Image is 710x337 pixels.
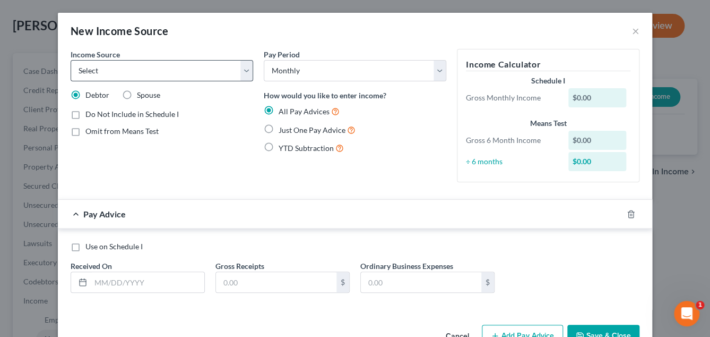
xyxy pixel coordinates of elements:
[85,109,179,119] span: Do Not Include in Schedule I
[461,92,563,103] div: Gross Monthly Income
[264,90,386,101] label: How would you like to enter income?
[568,152,627,171] div: $0.00
[85,127,159,136] span: Omit from Means Test
[466,58,630,71] h5: Income Calculator
[83,209,126,219] span: Pay Advice
[85,242,143,251] span: Use on Schedule I
[71,50,120,59] span: Income Source
[216,272,336,292] input: 0.00
[461,135,563,146] div: Gross 6 Month Income
[466,75,630,86] div: Schedule I
[264,49,300,60] label: Pay Period
[279,107,330,116] span: All Pay Advices
[481,272,494,292] div: $
[279,125,345,134] span: Just One Pay Advice
[568,131,627,150] div: $0.00
[696,301,704,309] span: 1
[85,90,109,99] span: Debtor
[215,260,264,272] label: Gross Receipts
[461,156,563,167] div: ÷ 6 months
[568,88,627,107] div: $0.00
[674,301,699,326] iframe: Intercom live chat
[361,272,481,292] input: 0.00
[71,262,112,271] span: Received On
[71,23,169,38] div: New Income Source
[336,272,349,292] div: $
[466,118,630,129] div: Means Test
[279,144,334,153] span: YTD Subtraction
[91,272,204,292] input: MM/DD/YYYY
[360,260,453,272] label: Ordinary Business Expenses
[137,90,160,99] span: Spouse
[632,24,639,37] button: ×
